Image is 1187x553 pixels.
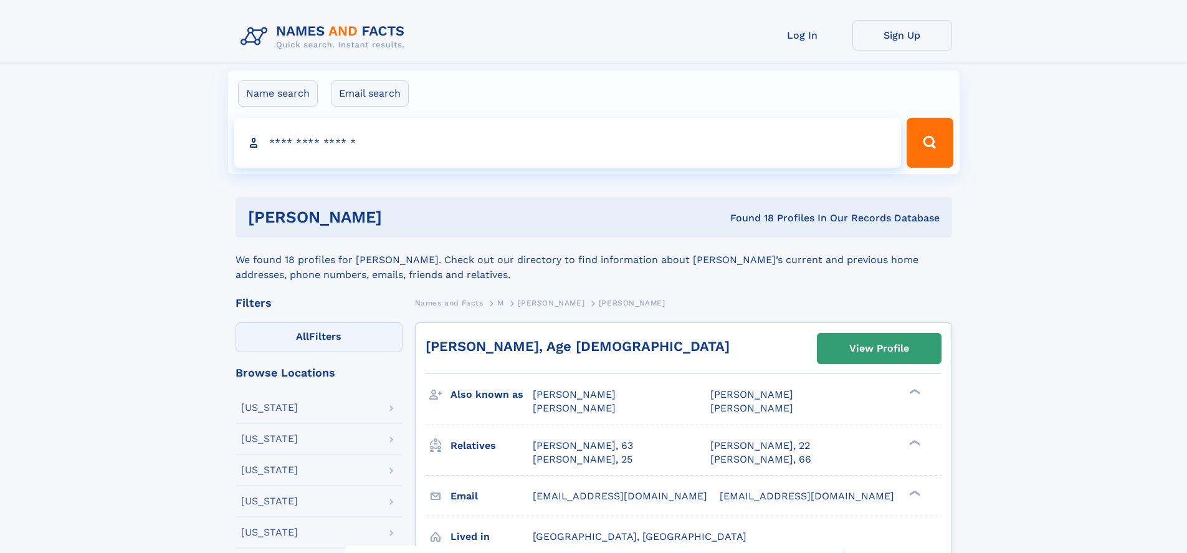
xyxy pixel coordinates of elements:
[710,439,810,453] a: [PERSON_NAME], 22
[415,295,484,310] a: Names and Facts
[497,299,504,307] span: M
[533,453,632,466] a: [PERSON_NAME], 25
[907,118,953,168] button: Search Button
[556,211,940,225] div: Found 18 Profiles In Our Records Database
[497,295,504,310] a: M
[906,438,921,446] div: ❯
[241,496,298,506] div: [US_STATE]
[710,402,793,414] span: [PERSON_NAME]
[296,330,309,342] span: All
[236,297,403,309] div: Filters
[533,402,616,414] span: [PERSON_NAME]
[450,526,533,547] h3: Lived in
[241,434,298,444] div: [US_STATE]
[518,299,584,307] span: [PERSON_NAME]
[533,439,633,453] a: [PERSON_NAME], 63
[710,453,811,466] a: [PERSON_NAME], 66
[236,238,952,282] div: We found 18 profiles for [PERSON_NAME]. Check out our directory to find information about [PERSON...
[241,465,298,475] div: [US_STATE]
[818,334,941,363] a: View Profile
[248,209,556,225] h1: [PERSON_NAME]
[331,80,409,107] label: Email search
[906,388,921,396] div: ❯
[753,20,852,50] a: Log In
[450,486,533,507] h3: Email
[450,435,533,456] h3: Relatives
[241,403,298,413] div: [US_STATE]
[906,489,921,497] div: ❯
[236,322,403,352] label: Filters
[710,388,793,400] span: [PERSON_NAME]
[236,367,403,378] div: Browse Locations
[852,20,952,50] a: Sign Up
[599,299,665,307] span: [PERSON_NAME]
[849,334,909,363] div: View Profile
[236,20,415,54] img: Logo Names and Facts
[426,339,730,354] a: [PERSON_NAME], Age [DEMOGRAPHIC_DATA]
[720,490,894,502] span: [EMAIL_ADDRESS][DOMAIN_NAME]
[450,384,533,405] h3: Also known as
[518,295,584,310] a: [PERSON_NAME]
[238,80,318,107] label: Name search
[533,531,746,542] span: [GEOGRAPHIC_DATA], [GEOGRAPHIC_DATA]
[241,527,298,537] div: [US_STATE]
[533,388,616,400] span: [PERSON_NAME]
[234,118,902,168] input: search input
[533,490,707,502] span: [EMAIL_ADDRESS][DOMAIN_NAME]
